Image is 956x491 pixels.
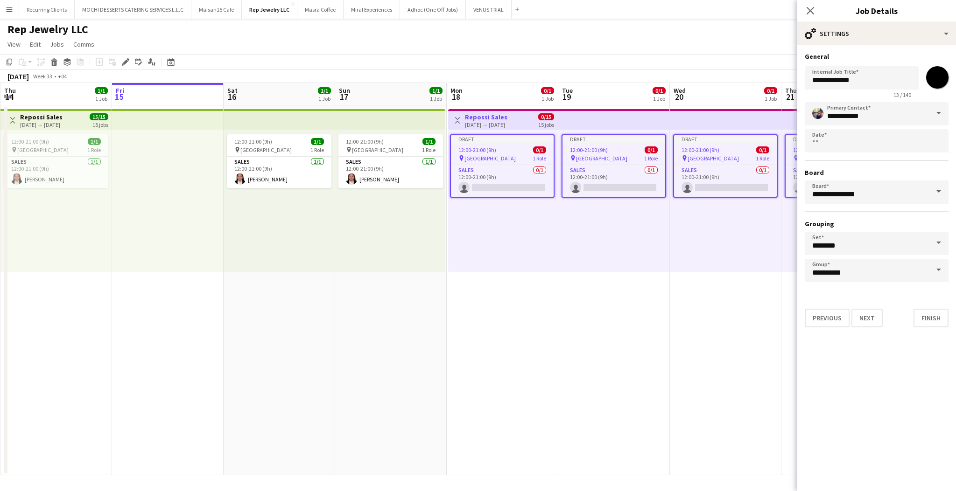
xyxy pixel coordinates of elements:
span: [GEOGRAPHIC_DATA] [17,146,69,153]
div: [DATE] → [DATE] [20,121,63,128]
app-job-card: 12:00-21:00 (9h)1/1 [GEOGRAPHIC_DATA]1 RoleSales1/112:00-21:00 (9h)[PERSON_NAME] [227,134,331,188]
span: 12:00-21:00 (9h) [458,146,496,153]
span: Mon [450,86,463,95]
button: Miral Experiences [344,0,400,19]
span: [GEOGRAPHIC_DATA] [576,155,627,162]
a: Comms [70,38,98,50]
span: 0/1 [533,146,546,153]
span: 1/1 [95,87,108,94]
span: 0/1 [756,146,769,153]
div: 15 jobs [92,120,108,128]
span: 12:00-21:00 (9h) [234,138,272,145]
span: 1 Role [422,146,436,153]
a: Jobs [46,38,68,50]
div: Settings [797,22,956,45]
span: Thu [785,86,797,95]
span: 0/1 [645,146,658,153]
button: Adhoc (One Off Jobs) [400,0,466,19]
span: 21 [784,91,797,102]
span: 12:00-21:00 (9h) [682,146,719,153]
span: 13 / 140 [886,91,919,98]
span: 12:00-21:00 (9h) [793,146,831,153]
app-job-card: Draft12:00-21:00 (9h)0/1 [GEOGRAPHIC_DATA]1 RoleSales0/112:00-21:00 (9h) [785,134,889,198]
span: 18 [449,91,463,102]
div: 12:00-21:00 (9h)1/1 [GEOGRAPHIC_DATA]1 RoleSales1/112:00-21:00 (9h)[PERSON_NAME] [338,134,443,188]
button: Recurring Clients [19,0,75,19]
span: 20 [672,91,686,102]
span: Thu [4,86,16,95]
button: Maisan15 Cafe [191,0,242,19]
a: View [4,38,24,50]
app-card-role: Sales0/112:00-21:00 (9h) [451,165,554,197]
span: 12:00-21:00 (9h) [570,146,608,153]
span: 0/15 [538,113,554,120]
div: Draft [674,135,777,143]
div: Draft [562,135,665,143]
h3: Job Details [797,5,956,17]
div: 1 Job [765,95,777,102]
app-card-role: Sales0/112:00-21:00 (9h) [786,165,888,197]
span: Week 33 [31,73,54,80]
h3: General [805,52,949,61]
span: 1 Role [310,146,324,153]
span: 1 Role [533,155,546,162]
span: 1/1 [422,138,436,145]
span: 12:00-21:00 (9h) [346,138,384,145]
div: 15 jobs [538,120,554,128]
div: 1 Job [541,95,554,102]
button: Finish [914,309,949,327]
button: VENUS TRIAL [466,0,512,19]
span: 17 [337,91,350,102]
span: [GEOGRAPHIC_DATA] [688,155,739,162]
app-card-role: Sales0/112:00-21:00 (9h) [562,165,665,197]
span: 19 [561,91,573,102]
app-job-card: Draft12:00-21:00 (9h)0/1 [GEOGRAPHIC_DATA]1 RoleSales0/112:00-21:00 (9h) [673,134,778,198]
span: 1/1 [88,138,101,145]
div: 12:00-21:00 (9h)1/1 [GEOGRAPHIC_DATA]1 RoleSales1/112:00-21:00 (9h)[PERSON_NAME] [4,134,108,188]
span: 1 Role [87,146,101,153]
h3: Board [805,168,949,177]
h3: Repossi Sales [20,113,63,121]
span: 0/1 [653,87,666,94]
span: 14 [3,91,16,102]
app-card-role: Sales1/112:00-21:00 (9h)[PERSON_NAME] [4,157,108,188]
span: View [7,40,21,48]
div: [DATE] → [DATE] [465,121,507,128]
span: Sun [339,86,350,95]
button: Next [851,309,883,327]
span: 16 [226,91,238,102]
span: Edit [30,40,41,48]
div: 1 Job [95,95,107,102]
div: [DATE] [7,72,29,81]
div: +04 [58,73,67,80]
button: MOCHI DESSERTS CATERING SERVICES L.L.C [75,0,191,19]
h3: Grouping [805,220,949,228]
app-card-role: Sales0/112:00-21:00 (9h) [674,165,777,197]
div: Draft [451,135,554,143]
span: Jobs [50,40,64,48]
span: 1/1 [429,87,443,94]
span: 12:00-21:00 (9h) [11,138,49,145]
h3: Repossi Sales [465,113,507,121]
div: Draft [786,135,888,143]
div: 1 Job [318,95,330,102]
span: [GEOGRAPHIC_DATA] [352,146,403,153]
span: [GEOGRAPHIC_DATA] [240,146,292,153]
button: Masra Coffee [297,0,344,19]
span: Sat [227,86,238,95]
span: 1 Role [756,155,769,162]
button: Rep Jewelry LLC [242,0,297,19]
button: Previous [805,309,850,327]
span: [GEOGRAPHIC_DATA] [464,155,516,162]
span: Tue [562,86,573,95]
span: Comms [73,40,94,48]
div: 1 Job [430,95,442,102]
app-job-card: Draft12:00-21:00 (9h)0/1 [GEOGRAPHIC_DATA]1 RoleSales0/112:00-21:00 (9h) [450,134,555,198]
h1: Rep Jewelry LLC [7,22,88,36]
span: 1/1 [318,87,331,94]
app-card-role: Sales1/112:00-21:00 (9h)[PERSON_NAME] [227,157,331,188]
span: 15 [114,91,124,102]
